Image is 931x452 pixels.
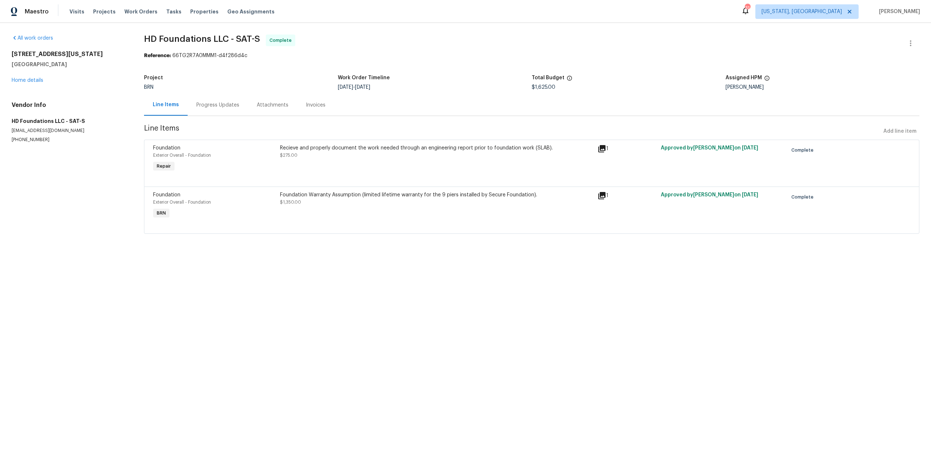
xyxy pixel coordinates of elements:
span: Line Items [144,125,880,138]
span: [DATE] [742,192,758,197]
span: HD Foundations LLC - SAT-S [144,35,260,43]
span: - [338,85,370,90]
span: [DATE] [742,145,758,151]
span: The hpm assigned to this work order. [764,75,770,85]
span: Approved by [PERSON_NAME] on [661,192,758,197]
span: $275.00 [280,153,297,157]
span: Complete [269,37,295,44]
span: Complete [791,147,816,154]
div: 1 [598,191,656,200]
span: Foundation [153,145,180,151]
div: Foundation Warranty Assumption (limited lifetime warranty for the 9 piers installed by Secure Fou... [280,191,593,199]
a: All work orders [12,36,53,41]
span: Geo Assignments [227,8,275,15]
div: [PERSON_NAME] [726,85,919,90]
h5: Project [144,75,163,80]
span: Complete [791,193,816,201]
span: Exterior Overall - Foundation [153,200,211,204]
div: Recieve and properly document the work needed through an engineering report prior to foundation w... [280,144,593,152]
span: [US_STATE], [GEOGRAPHIC_DATA] [762,8,842,15]
a: Home details [12,78,43,83]
span: $1,625.00 [532,85,555,90]
span: Approved by [PERSON_NAME] on [661,145,758,151]
span: Visits [69,8,84,15]
span: BRN [144,85,153,90]
h2: [STREET_ADDRESS][US_STATE] [12,51,127,58]
div: Progress Updates [196,101,239,109]
span: BRN [154,209,169,217]
p: [PHONE_NUMBER] [12,137,127,143]
span: Tasks [166,9,181,14]
h5: Total Budget [532,75,564,80]
span: [DATE] [355,85,370,90]
h5: Work Order Timeline [338,75,390,80]
div: Invoices [306,101,325,109]
span: Work Orders [124,8,157,15]
span: Repair [154,163,174,170]
h5: [GEOGRAPHIC_DATA] [12,61,127,68]
span: Properties [190,8,219,15]
h5: HD Foundations LLC - SAT-S [12,117,127,125]
div: 66TG2R7A0MMM1-d4f286d4c [144,52,919,59]
span: Maestro [25,8,49,15]
span: [PERSON_NAME] [876,8,920,15]
span: [DATE] [338,85,353,90]
h4: Vendor Info [12,101,127,109]
span: $1,350.00 [280,200,301,204]
span: Foundation [153,192,180,197]
span: Projects [93,8,116,15]
div: Attachments [257,101,288,109]
div: 31 [745,4,750,12]
div: 1 [598,144,656,153]
div: Line Items [153,101,179,108]
h5: Assigned HPM [726,75,762,80]
b: Reference: [144,53,171,58]
p: [EMAIL_ADDRESS][DOMAIN_NAME] [12,128,127,134]
span: The total cost of line items that have been proposed by Opendoor. This sum includes line items th... [567,75,572,85]
span: Exterior Overall - Foundation [153,153,211,157]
